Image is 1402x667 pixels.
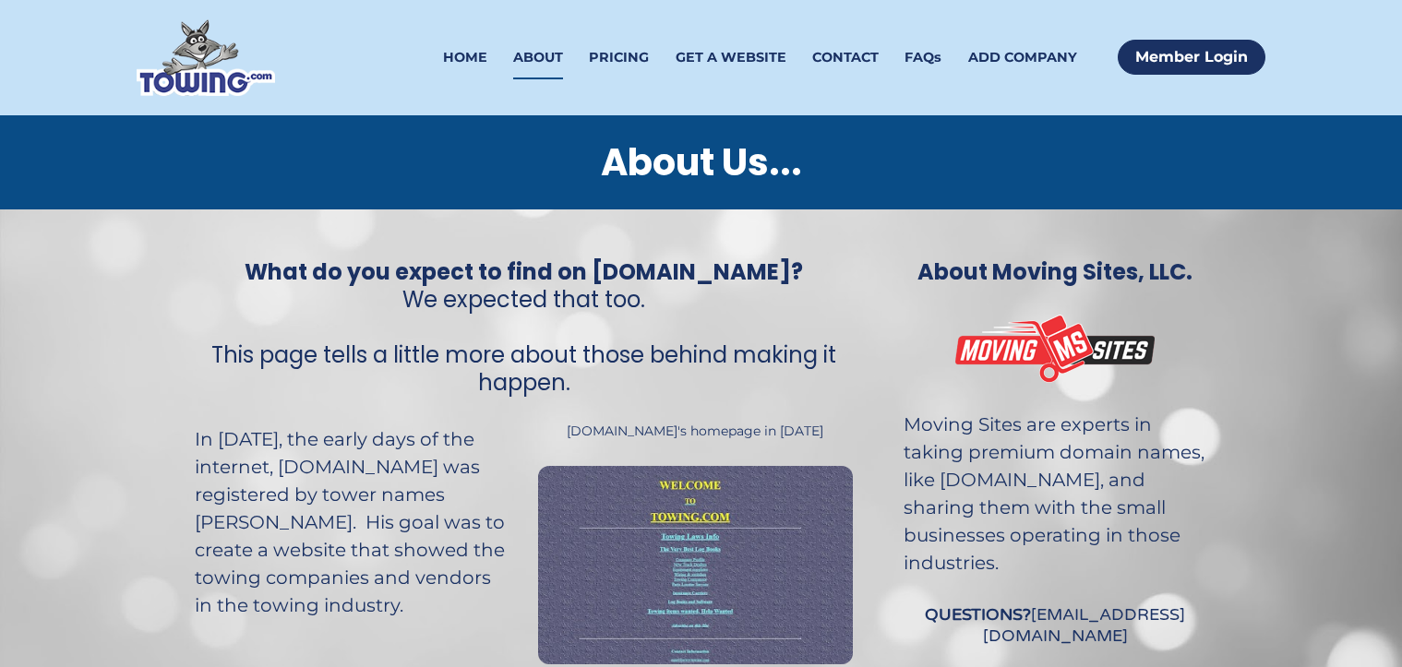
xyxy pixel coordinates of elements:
img: Towing.com Homepage in 1997 [538,466,853,664]
p: [DOMAIN_NAME]'s homepage in [DATE] [538,425,853,438]
a: Member Login [1118,40,1265,75]
img: Towing.com Logo [137,19,275,96]
a: CONTACT [812,36,879,79]
a: FAQs [905,36,941,79]
strong: QUESTIONS? [925,604,1031,625]
span: We expected that too. [402,284,645,315]
img: Moving Sites [955,315,1155,383]
span: This page tells a little more about those behind making it happen. [211,339,842,398]
a: ADD COMPANY [968,36,1077,79]
a: HOME [443,36,487,79]
span: [EMAIL_ADDRESS][DOMAIN_NAME] [925,604,1185,646]
span: About Moving Sites, LLC. [917,256,1192,287]
span: About Us... [601,137,802,188]
p: Moving Sites are experts in taking premium domain names, like [DOMAIN_NAME], and sharing them wit... [904,411,1206,577]
a: PRICING [589,36,649,79]
a: ABOUT [513,36,563,79]
a: GET A WEBSITE [676,36,786,79]
p: In [DATE], the early days of the internet, [DOMAIN_NAME] was registered by tower names [PERSON_NA... [195,425,509,619]
span: What do you expect to find on [DOMAIN_NAME]? [245,256,803,287]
